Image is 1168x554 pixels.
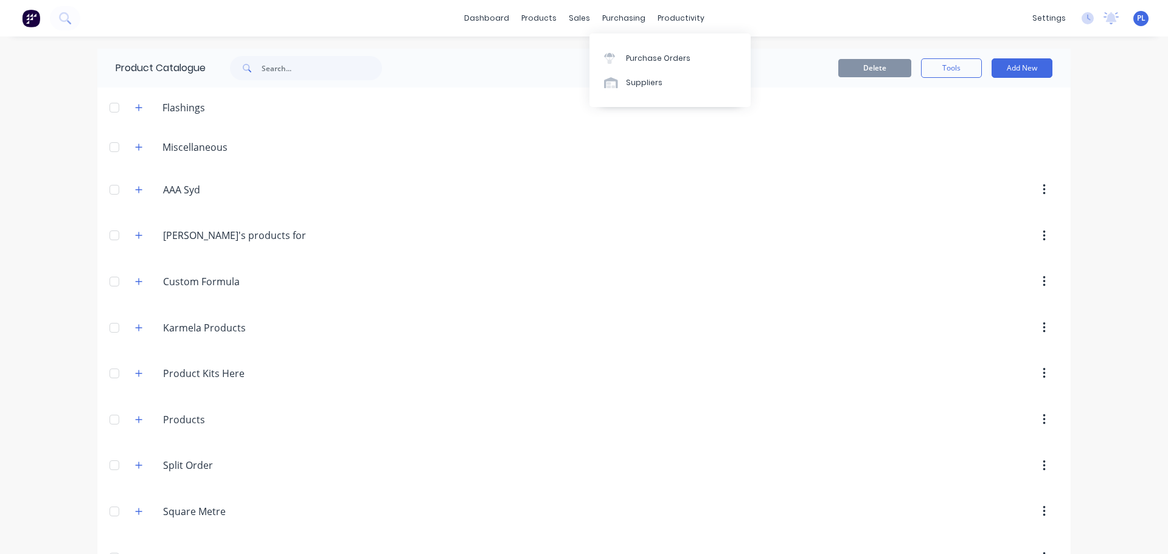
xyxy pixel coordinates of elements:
[626,77,662,88] div: Suppliers
[652,9,711,27] div: productivity
[1026,9,1072,27] div: settings
[163,458,307,473] input: Enter category name
[626,53,690,64] div: Purchase Orders
[163,182,307,197] input: Enter category name
[589,46,751,70] a: Purchase Orders
[163,274,307,289] input: Enter category name
[163,504,307,519] input: Enter category name
[589,71,751,95] a: Suppliers
[153,100,215,115] div: Flashings
[163,228,307,243] input: Enter category name
[97,49,206,88] div: Product Catalogue
[153,140,237,154] div: Miscellaneous
[515,9,563,27] div: products
[22,9,40,27] img: Factory
[921,58,982,78] button: Tools
[596,9,652,27] div: purchasing
[458,9,515,27] a: dashboard
[838,59,911,77] button: Delete
[163,320,307,335] input: Enter category name
[1137,13,1145,24] span: PL
[992,58,1052,78] button: Add New
[163,412,307,427] input: Enter category name
[262,56,382,80] input: Search...
[563,9,596,27] div: sales
[163,366,307,381] input: Enter category name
